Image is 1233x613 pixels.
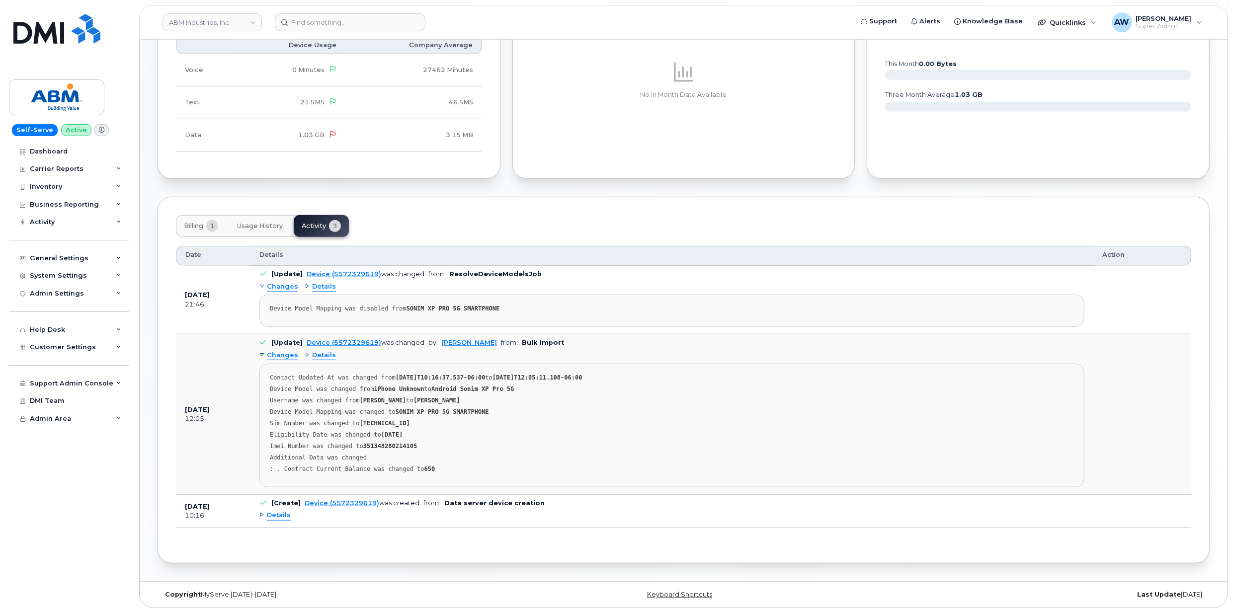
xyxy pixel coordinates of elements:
[300,98,325,106] span: 21 SMS
[267,351,298,360] span: Changes
[449,270,542,278] b: ResolveDeviceModelsJob
[270,431,1074,439] div: Eligibility Date was changed to
[407,305,500,312] strong: SONIM XP PRO 5G SMARTPHONE
[1137,591,1181,598] strong: Last Update
[423,499,440,507] span: from:
[647,591,712,598] a: Keyboard Shortcuts
[428,270,445,278] span: from:
[413,397,460,404] strong: [PERSON_NAME]
[859,591,1210,599] div: [DATE]
[869,16,897,26] span: Support
[955,91,983,98] tspan: 1.03 GB
[360,420,410,427] strong: [TECHNICAL_ID]
[270,397,1074,404] div: Username was changed from to
[185,503,210,510] b: [DATE]
[270,454,1074,461] div: Additional Data was changed
[1031,12,1103,32] div: Quicklinks
[271,499,301,507] b: [Create]
[1093,246,1191,266] th: Action
[271,339,303,346] b: [Update]
[345,36,482,54] th: Company Average
[431,385,514,392] strong: Android Sonim XP Pro 5G
[307,270,381,278] a: Device (5572329619)
[237,222,283,230] span: Usage History
[531,90,837,99] p: No In Month Data Available
[963,16,1023,26] span: Knowledge Base
[1050,18,1086,26] span: Quicklinks
[424,465,435,472] strong: 650
[522,339,564,346] b: Bulk Import
[396,374,486,381] strong: [DATE]T10:16:37.537-06:00
[185,300,242,309] div: 21:46
[267,282,298,292] span: Changes
[176,119,236,152] td: Data
[270,305,1074,312] div: Device Model Mapping was disabled from
[493,374,582,381] strong: [DATE]T12:05:11.108-06:00
[270,408,1074,416] div: Device Model Mapping was changed to
[444,499,545,507] b: Data server device creation
[396,408,489,415] strong: SONIM XP PRO 5G SMARTPHONE
[165,591,201,598] strong: Copyright
[267,511,291,520] span: Details
[345,54,482,86] td: 27462 Minutes
[360,397,407,404] strong: [PERSON_NAME]
[259,250,283,259] span: Details
[184,222,203,230] span: Billing
[185,406,210,413] b: [DATE]
[345,119,482,152] td: 3.15 MB
[292,66,325,74] span: 0 Minutes
[307,339,381,346] a: Device (5572329619)
[381,431,403,438] strong: [DATE]
[185,511,242,520] div: 10:16
[1136,14,1192,22] span: [PERSON_NAME]
[919,16,940,26] span: Alerts
[374,385,424,392] strong: iPhone Unknown
[501,339,518,346] span: from:
[176,54,236,86] td: Voice
[305,499,379,507] a: Device (5572329619)
[1136,22,1192,30] span: Super Admin
[270,465,1074,473] div: : . Contract Current Balance was changed to
[312,282,336,292] span: Details
[854,11,904,31] a: Support
[363,443,417,450] strong: 351348280214105
[442,339,497,346] a: [PERSON_NAME]
[275,13,425,31] input: Find something...
[305,499,419,507] div: was created
[428,339,438,346] span: by:
[307,339,424,346] div: was changed
[885,60,957,68] text: this month
[312,351,336,360] span: Details
[1105,12,1209,32] div: Alyssa Wagner
[236,36,345,54] th: Device Usage
[270,385,1074,393] div: Device Model was changed from to
[176,86,236,119] td: Text
[271,270,303,278] b: [Update]
[270,420,1074,427] div: Sim Number was changed to
[298,131,325,139] span: 1.03 GB
[270,443,1074,450] div: Imei Number was changed to
[185,291,210,299] b: [DATE]
[885,91,983,98] text: three month average
[345,86,482,119] td: 46 SMS
[307,270,424,278] div: was changed
[947,11,1030,31] a: Knowledge Base
[919,60,957,68] tspan: 0.00 Bytes
[904,11,947,31] a: Alerts
[270,374,1074,382] div: Contact Updated At was changed from to
[185,250,201,259] span: Date
[163,13,262,31] a: ABM Industries, Inc.
[1115,16,1130,28] span: AW
[206,220,218,232] span: 1
[158,591,508,599] div: MyServe [DATE]–[DATE]
[185,414,242,423] div: 12:05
